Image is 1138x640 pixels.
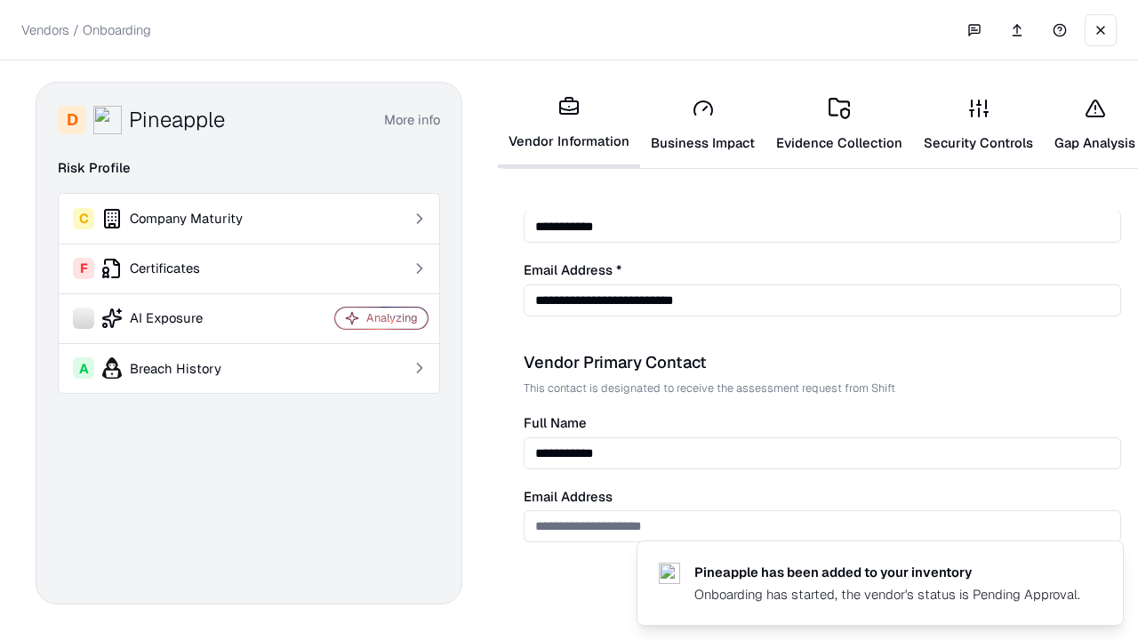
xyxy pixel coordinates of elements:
div: Analyzing [366,310,418,325]
img: pineappleenergy.com [659,563,680,584]
a: Business Impact [640,84,765,166]
div: C [73,208,94,229]
a: Security Controls [913,84,1044,166]
a: Evidence Collection [765,84,913,166]
p: This contact is designated to receive the assessment request from Shift [524,380,1121,396]
img: Pineapple [93,106,122,134]
div: AI Exposure [73,308,284,329]
div: Company Maturity [73,208,284,229]
button: More info [384,104,440,136]
a: Vendor Information [498,82,640,168]
label: Email Address [524,491,1121,504]
div: D [58,106,86,134]
div: Breach History [73,357,284,379]
label: Full Name [524,417,1121,430]
div: A [73,357,94,379]
div: Vendor Primary Contact [524,352,1121,373]
label: Email Address * [524,264,1121,277]
div: Risk Profile [58,157,440,179]
div: Pineapple [129,106,225,134]
div: Certificates [73,258,284,279]
div: Onboarding has started, the vendor's status is Pending Approval. [694,585,1080,604]
div: F [73,258,94,279]
p: Vendors / Onboarding [21,20,151,39]
div: Pineapple has been added to your inventory [694,563,1080,581]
